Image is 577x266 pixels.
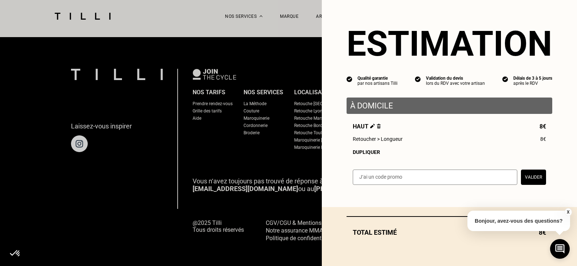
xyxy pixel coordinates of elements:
[467,211,570,231] p: Bonjour, avez-vous des questions?
[415,76,421,82] img: icon list info
[513,76,552,81] div: Délais de 3 à 5 jours
[377,124,381,128] img: Supprimer
[540,136,546,142] span: 8€
[347,229,552,236] div: Total estimé
[353,170,517,185] input: J‘ai un code promo
[350,101,549,110] p: À domicile
[502,76,508,82] img: icon list info
[540,123,546,130] span: 8€
[521,170,546,185] button: Valider
[347,76,352,82] img: icon list info
[347,23,552,64] section: Estimation
[426,81,485,86] div: lors du RDV avec votre artisan
[357,81,398,86] div: par nos artisans Tilli
[353,149,546,155] div: Dupliquer
[353,123,381,130] span: Haut
[353,136,403,142] span: Retoucher > Longueur
[357,76,398,81] div: Qualité garantie
[513,81,552,86] div: après le RDV
[370,124,375,128] img: Éditer
[426,76,485,81] div: Validation du devis
[564,208,572,216] button: X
